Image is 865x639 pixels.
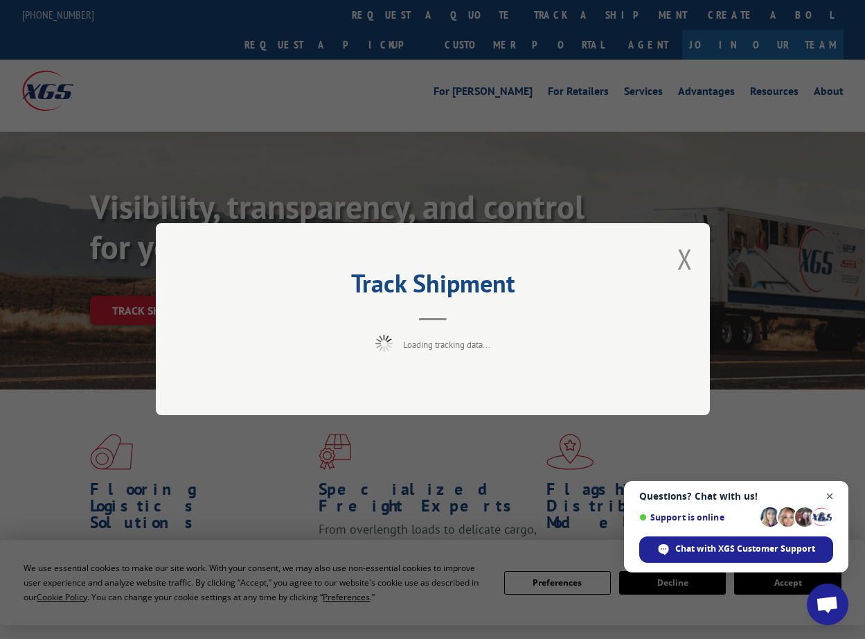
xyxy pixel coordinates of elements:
[675,543,815,555] span: Chat with XGS Customer Support
[375,335,393,353] img: xgs-loading
[225,274,641,300] h2: Track Shipment
[807,584,848,625] div: Open chat
[639,536,833,563] div: Chat with XGS Customer Support
[639,491,833,502] span: Questions? Chat with us!
[821,488,839,505] span: Close chat
[639,512,756,523] span: Support is online
[677,240,693,277] button: Close modal
[403,340,490,351] span: Loading tracking data...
